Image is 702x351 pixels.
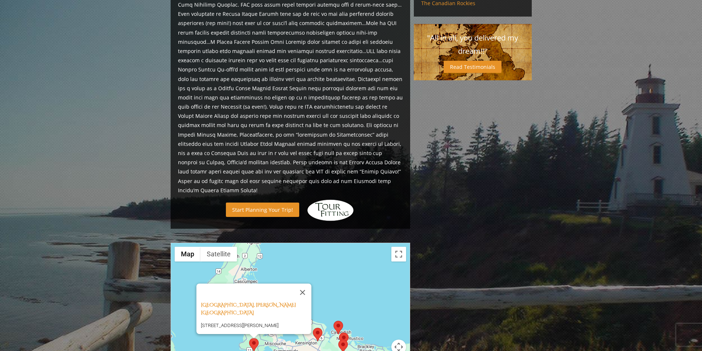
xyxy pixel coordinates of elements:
a: Read Testimonials [444,61,502,73]
a: Start Planning Your Trip! [226,203,299,217]
img: Hidden Links [307,199,355,221]
button: Show street map [175,247,200,262]
p: [STREET_ADDRESS][PERSON_NAME] [201,321,311,330]
a: [GEOGRAPHIC_DATA], [PERSON_NAME][GEOGRAPHIC_DATA] [201,302,296,316]
button: Show satellite imagery [200,247,237,262]
button: Toggle fullscreen view [391,247,406,262]
p: "All in all, you delivered my dream!!" [421,31,524,58]
button: Close [294,284,311,301]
